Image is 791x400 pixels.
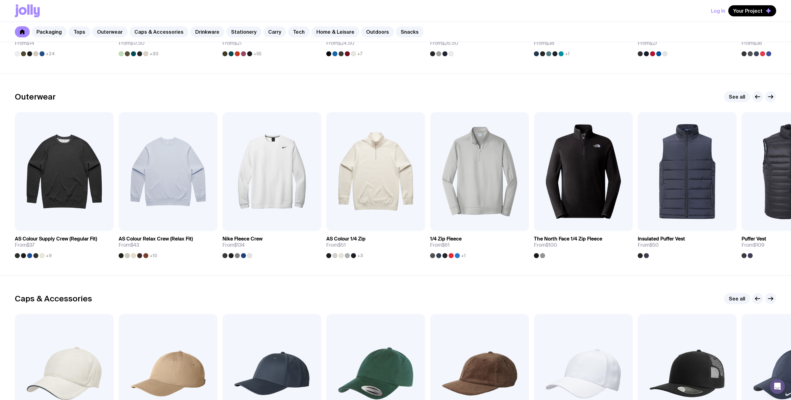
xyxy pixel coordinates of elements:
span: From [430,242,450,248]
span: +1 [461,253,466,258]
span: From [222,242,245,248]
a: AS Colour Staple TeeFrom$17.50+30 [119,29,218,56]
h3: AS Colour Relax Crew (Relax Fit) [119,236,193,242]
a: Caps & Accessories [129,26,188,37]
button: Your Project [728,5,776,16]
a: AS Colour Relax Crew (Relax Fit)From$43+10 [119,231,218,258]
span: From [326,242,346,248]
span: From [534,242,557,248]
a: Stationery [226,26,261,37]
span: +55 [253,51,261,56]
a: Outdoors [361,26,394,37]
span: From [534,40,554,46]
a: Packaging [32,26,67,37]
a: AS Colour Classic TeeFrom$21+55 [222,29,321,56]
span: +30 [150,51,159,56]
span: $26.50 [442,40,458,46]
span: From [119,40,145,46]
a: AS Colour Supply Crew (Regular Fit)From$37+9 [15,231,114,258]
span: From [742,40,762,46]
span: $61 [442,242,450,248]
a: Earth Positive TeeFrom$24.50+7 [326,29,425,56]
a: Drinkware [190,26,224,37]
span: Your Project [733,8,763,14]
h2: Caps & Accessories [15,294,92,303]
div: Open Intercom Messenger [770,379,785,394]
a: Outerwear [92,26,128,37]
a: Snacks [396,26,424,37]
span: +24 [46,51,55,56]
span: From [15,40,34,46]
span: $21 [234,40,242,46]
a: Action Sports PoloFrom$27 [638,29,737,56]
span: $43 [130,242,139,248]
button: Log In [711,5,725,16]
span: +7 [357,51,362,56]
h3: AS Colour 1/4 Zip [326,236,366,242]
span: +9 [46,253,52,258]
span: $50 [649,242,659,248]
span: From [742,242,764,248]
h3: 1/4 Zip Fleece [430,236,462,242]
span: $51 [338,242,346,248]
a: AS Colour Basic TeeFrom$14+24 [15,29,114,56]
span: $134 [234,242,245,248]
a: See all [724,293,750,304]
a: See all [724,91,750,102]
a: Nike Fleece CrewFrom$134 [222,231,321,258]
span: $27 [649,40,658,46]
h3: Insulated Puffer Vest [638,236,685,242]
span: +10 [150,253,157,258]
span: From [638,40,658,46]
span: $17.50 [130,40,145,46]
span: From [430,40,458,46]
span: $14 [27,40,34,46]
h3: The North Face 1/4 Zip Fleece [534,236,602,242]
span: $37 [27,242,35,248]
span: From [15,242,35,248]
span: From [222,40,242,46]
span: +1 [565,51,569,56]
h3: AS Colour Supply Crew (Regular Fit) [15,236,97,242]
a: Cotton PoloFrom$26.50 [430,29,529,56]
h3: Nike Fleece Crew [222,236,263,242]
a: Carry [263,26,286,37]
span: From [638,242,659,248]
a: Tech [288,26,310,37]
a: Home & Leisure [311,26,359,37]
h2: Outerwear [15,92,56,101]
a: AS Colour 1/4 ZipFrom$51+3 [326,231,425,258]
span: +3 [357,253,363,258]
span: From [326,40,354,46]
a: City Cotton PoloFrom$38+1 [534,29,633,56]
span: From [119,242,139,248]
a: 1/4 Zip FleeceFrom$61+1 [430,231,529,258]
a: Insulated Puffer VestFrom$50 [638,231,737,258]
span: $100 [546,242,557,248]
a: Tops [69,26,90,37]
span: $24.50 [338,40,354,46]
span: $109 [753,242,764,248]
span: $38 [753,40,762,46]
h3: Puffer Vest [742,236,766,242]
span: $38 [546,40,554,46]
a: The North Face 1/4 Zip FleeceFrom$100 [534,231,633,258]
